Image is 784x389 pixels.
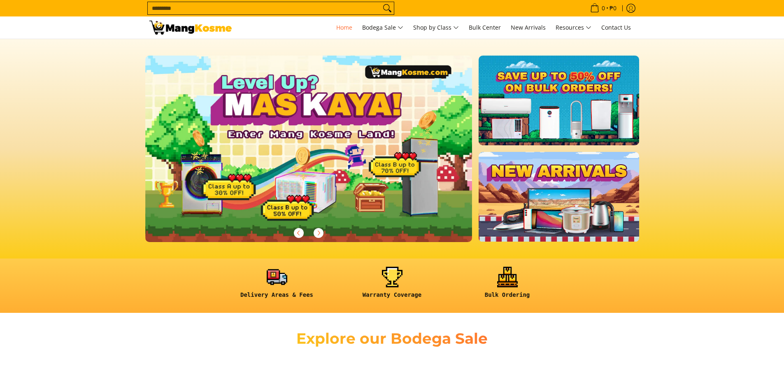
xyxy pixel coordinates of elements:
[600,5,606,11] span: 0
[409,16,463,39] a: Shop by Class
[511,23,546,31] span: New Arrivals
[597,16,635,39] a: Contact Us
[358,16,407,39] a: Bodega Sale
[336,23,352,31] span: Home
[145,56,472,242] img: Gaming desktop banner
[608,5,618,11] span: ₱0
[413,23,459,33] span: Shop by Class
[309,224,328,242] button: Next
[551,16,596,39] a: Resources
[469,23,501,31] span: Bulk Center
[454,267,561,305] a: <h6><strong>Bulk Ordering</strong></h6>
[223,267,330,305] a: <h6><strong>Delivery Areas & Fees</strong></h6>
[381,2,394,14] button: Search
[273,329,512,348] h2: Explore our Bodega Sale
[290,224,308,242] button: Previous
[601,23,631,31] span: Contact Us
[240,16,635,39] nav: Main Menu
[149,21,232,35] img: Mang Kosme: Your Home Appliances Warehouse Sale Partner!
[556,23,591,33] span: Resources
[507,16,550,39] a: New Arrivals
[465,16,505,39] a: Bulk Center
[588,4,619,13] span: •
[339,267,446,305] a: <h6><strong>Warranty Coverage</strong></h6>
[362,23,403,33] span: Bodega Sale
[332,16,356,39] a: Home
